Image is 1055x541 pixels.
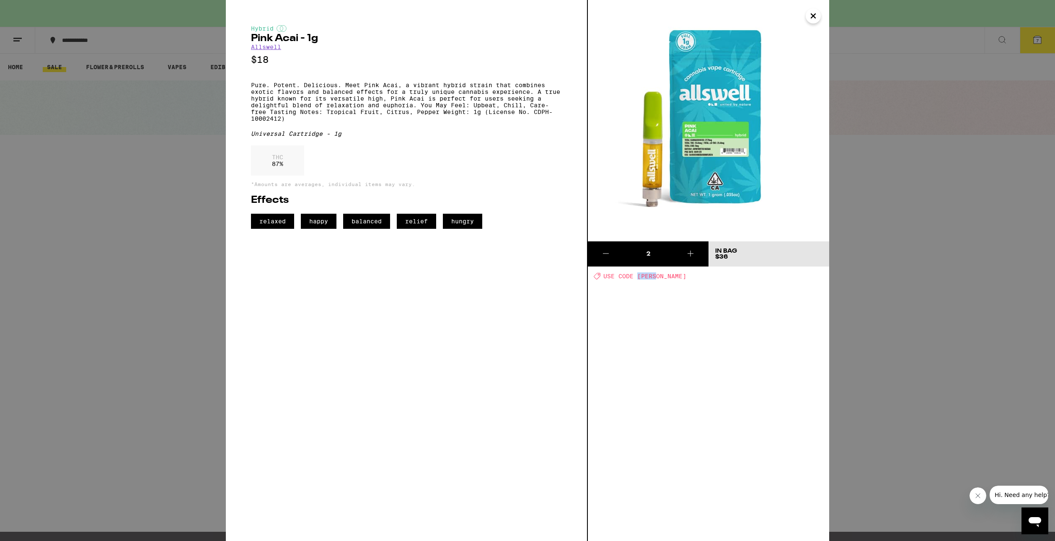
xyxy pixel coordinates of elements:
[970,487,986,504] iframe: Close message
[715,248,737,254] div: In Bag
[251,82,562,122] p: Pure. Potent. Delicious. Meet Pink Acai, a vibrant hybrid strain that combines exotic flavors and...
[272,154,283,160] p: THC
[397,214,436,229] span: relief
[251,25,562,32] div: Hybrid
[624,250,672,258] div: 2
[1021,507,1048,534] iframe: Button to launch messaging window
[251,34,562,44] h2: Pink Acai - 1g
[251,195,562,205] h2: Effects
[251,44,281,50] a: Allswell
[301,214,336,229] span: happy
[251,181,562,187] p: *Amounts are averages, individual items may vary.
[603,273,686,280] span: USE CODE [PERSON_NAME]
[709,241,829,267] button: In Bag$36
[990,486,1048,504] iframe: Message from company
[251,145,304,176] div: 87 %
[251,130,562,137] div: Universal Cartridge - 1g
[277,25,287,32] img: hybridColor.svg
[251,214,294,229] span: relaxed
[251,54,562,65] p: $18
[5,6,60,13] span: Hi. Need any help?
[715,254,728,260] span: $36
[443,214,482,229] span: hungry
[343,214,390,229] span: balanced
[806,8,821,23] button: Close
